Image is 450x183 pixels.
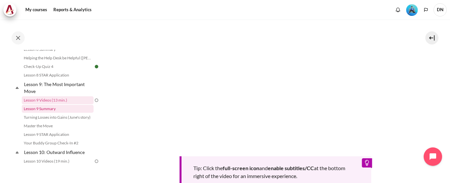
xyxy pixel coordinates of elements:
[393,5,403,15] div: Show notification window with no new notifications
[22,105,94,113] a: Lesson 9 Summary
[23,80,94,96] a: Lesson 9: The Most Important Move
[22,54,94,62] a: Helping the Help Desk be Helpful ([PERSON_NAME]'s Story)
[51,3,94,16] a: Reports & Analytics
[5,5,14,15] img: Architeck
[404,4,420,16] a: Level #3
[22,139,94,147] a: Your Buddy Group Check-In #2
[22,131,94,138] a: Lesson 9 STAR Application
[22,71,94,79] a: Lesson 8 STAR Application
[94,64,99,70] img: Done
[22,63,94,71] a: Check-Up Quiz 4
[434,3,447,16] span: DN
[14,149,20,156] span: Collapse
[434,3,447,16] a: User menu
[94,158,99,164] img: To do
[14,84,20,91] span: Collapse
[268,165,314,171] b: enable subtitles/CC
[23,148,94,157] a: Lesson 10: Outward Influence
[3,3,20,16] a: Architeck Architeck
[23,3,49,16] a: My courses
[94,97,99,103] img: To do
[22,157,94,165] a: Lesson 10 Videos (19 min.)
[22,122,94,130] a: Master the Move
[22,96,94,104] a: Lesson 9 Videos (13 min.)
[223,165,259,171] b: full-screen icon
[22,113,94,121] a: Turning Losses into Gains (June's story)
[406,4,418,16] img: Level #3
[421,5,431,15] button: Languages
